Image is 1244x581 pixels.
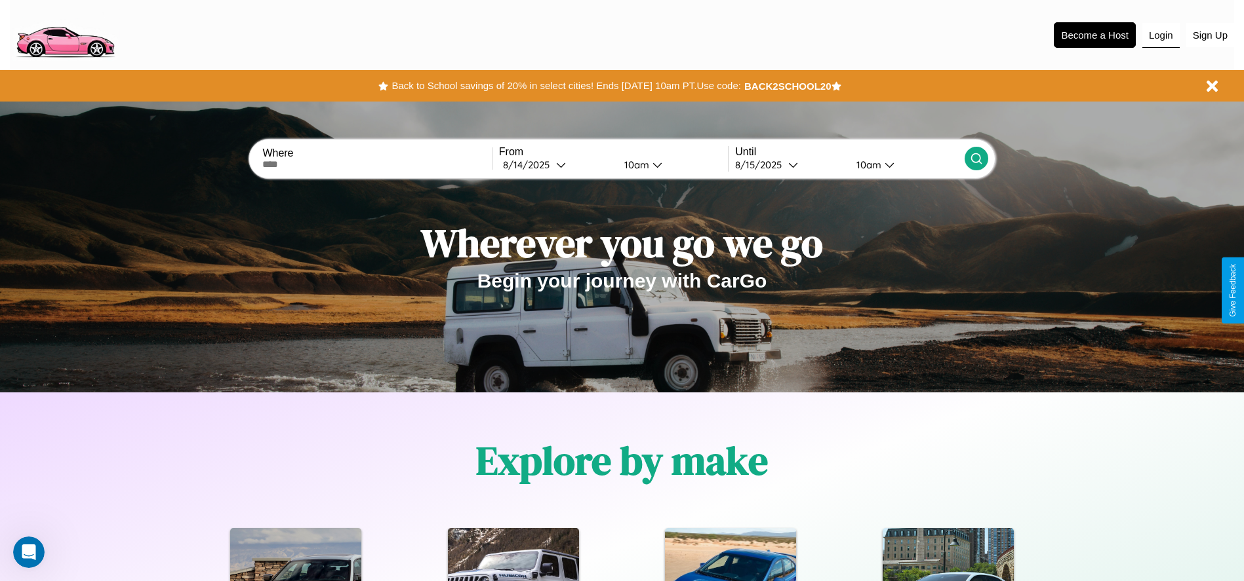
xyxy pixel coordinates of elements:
iframe: Intercom live chat [13,536,45,568]
img: logo [10,7,120,61]
div: 10am [850,159,885,171]
button: 10am [846,158,965,172]
label: Where [262,147,491,159]
button: Sign Up [1186,23,1234,47]
button: Back to School savings of 20% in select cities! Ends [DATE] 10am PT.Use code: [388,77,744,95]
div: Give Feedback [1228,264,1237,317]
label: Until [735,146,964,158]
button: 8/14/2025 [499,158,614,172]
h1: Explore by make [476,434,768,487]
b: BACK2SCHOOL20 [744,81,832,92]
button: 10am [614,158,729,172]
button: Become a Host [1054,22,1136,48]
button: Login [1142,23,1180,48]
label: From [499,146,728,158]
div: 10am [618,159,652,171]
div: 8 / 15 / 2025 [735,159,788,171]
div: 8 / 14 / 2025 [503,159,556,171]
